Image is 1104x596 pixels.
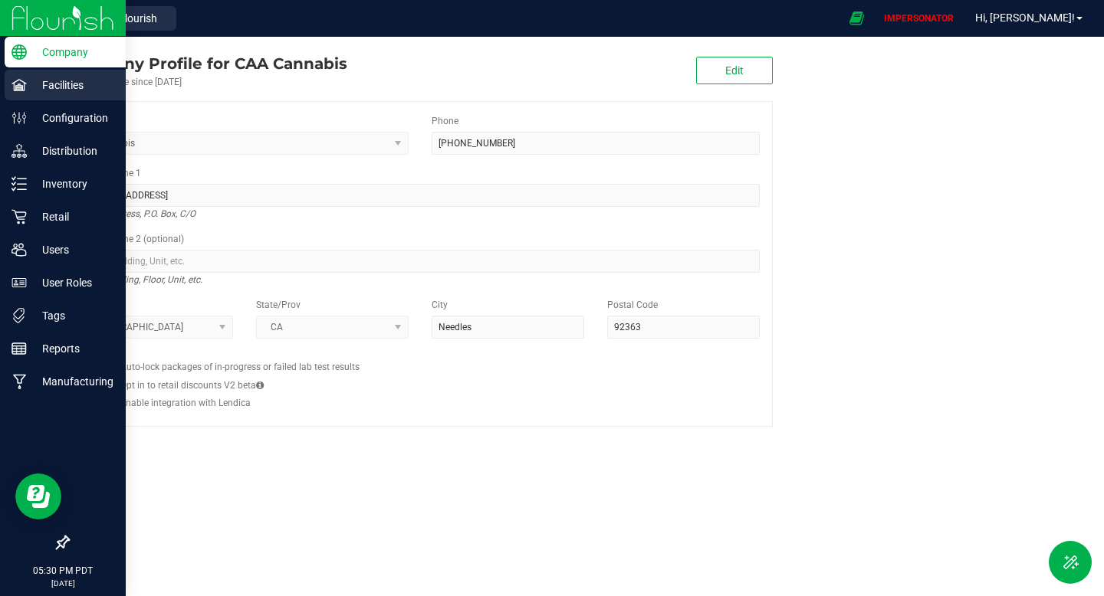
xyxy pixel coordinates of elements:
p: Inventory [27,175,119,193]
p: Tags [27,306,119,325]
input: Address [80,184,760,207]
p: 05:30 PM PDT [7,564,119,578]
i: Street address, P.O. Box, C/O [80,205,195,223]
button: Edit [696,57,773,84]
inline-svg: Manufacturing [11,374,27,389]
button: Toggle Menu [1049,541,1092,584]
p: Company [27,43,119,61]
input: (123) 456-7890 [432,132,760,155]
p: Reports [27,339,119,358]
inline-svg: Users [11,242,27,257]
label: Address Line 2 (optional) [80,232,184,246]
h2: Configs [80,350,760,360]
p: Retail [27,208,119,226]
p: Manufacturing [27,372,119,391]
span: Hi, [PERSON_NAME]! [975,11,1075,24]
p: IMPERSONATOR [878,11,960,25]
i: Suite, Building, Floor, Unit, etc. [80,270,202,289]
div: CAA Cannabis [67,52,347,75]
p: Configuration [27,109,119,127]
span: Edit [725,64,744,77]
input: Postal Code [607,316,760,339]
input: Suite, Building, Unit, etc. [80,250,760,273]
label: Opt in to retail discounts V2 beta [120,378,264,392]
p: [DATE] [7,578,119,589]
inline-svg: Distribution [11,143,27,159]
inline-svg: User Roles [11,275,27,290]
label: City [432,298,448,312]
label: State/Prov [256,298,301,312]
p: Facilities [27,76,119,94]
span: Open Ecommerce Menu [839,3,874,33]
inline-svg: Inventory [11,176,27,192]
p: User Roles [27,273,119,292]
p: Users [27,241,119,259]
label: Phone [432,114,458,128]
inline-svg: Tags [11,308,27,323]
inline-svg: Company [11,44,27,60]
inline-svg: Retail [11,209,27,224]
inline-svg: Facilities [11,77,27,93]
input: City [432,316,584,339]
div: Account active since [DATE] [67,75,347,89]
inline-svg: Configuration [11,110,27,126]
label: Postal Code [607,298,658,312]
label: Auto-lock packages of in-progress or failed lab test results [120,360,360,374]
iframe: Resource center [15,473,61,519]
p: Distribution [27,142,119,160]
inline-svg: Reports [11,341,27,356]
label: Enable integration with Lendica [120,396,251,410]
